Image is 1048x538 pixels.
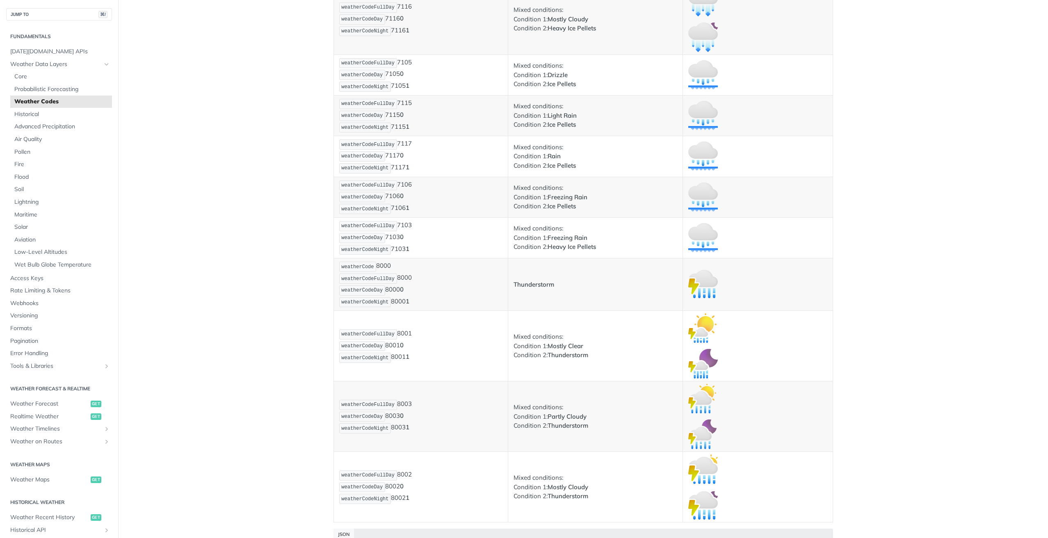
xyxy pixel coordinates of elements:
[406,26,409,34] strong: 1
[14,135,110,144] span: Air Quality
[6,58,112,71] a: Weather Data LayersHide subpages for Weather Data Layers
[548,15,588,23] strong: Mostly Cloudy
[10,121,112,133] a: Advanced Precipitation
[400,412,404,419] strong: 0
[341,264,374,270] span: weatherCode
[10,96,112,108] a: Weather Codes
[10,274,110,283] span: Access Keys
[514,332,677,360] p: Mixed conditions: Condition 1: Condition 2:
[688,233,718,241] span: Expand image
[688,359,718,367] span: Expand image
[688,23,718,52] img: mostly_cloudy_heavy_ice_pellets_night
[14,123,110,131] span: Advanced Precipitation
[339,399,503,434] p: 8003 8003 8003
[339,180,503,215] p: 7106 7106 7106
[10,349,110,358] span: Error Handling
[10,400,89,408] span: Weather Forecast
[341,299,388,305] span: weatherCodeNight
[6,410,112,423] a: Realtime Weatherget
[14,73,110,81] span: Core
[341,28,388,34] span: weatherCodeNight
[688,430,718,438] span: Expand image
[10,71,112,83] a: Core
[400,233,404,241] strong: 0
[341,142,395,148] span: weatherCodeFullDay
[406,424,409,431] strong: 1
[14,173,110,181] span: Flood
[406,353,409,361] strong: 1
[14,85,110,93] span: Probabilistic Forecasting
[514,403,677,431] p: Mixed conditions: Condition 1: Condition 2:
[688,324,718,331] span: Expand image
[10,513,89,522] span: Weather Recent History
[14,185,110,194] span: Soil
[406,82,409,90] strong: 1
[548,71,568,79] strong: Drizzle
[341,343,383,349] span: weatherCodeDay
[339,220,503,255] p: 7103 7103 7103
[103,527,110,533] button: Show subpages for Historical API
[6,322,112,335] a: Formats
[339,139,503,174] p: 7117 7117 7117
[10,287,110,295] span: Rate Limiting & Tokens
[548,413,587,420] strong: Partly Cloudy
[10,133,112,146] a: Air Quality
[6,474,112,486] a: Weather Mapsget
[91,476,101,483] span: get
[341,165,388,171] span: weatherCodeNight
[10,158,112,171] a: Fire
[548,152,561,160] strong: Rain
[10,259,112,271] a: Wet Bulb Globe Temperature
[688,454,718,484] img: mostly_cloudy_thunderstorm_day
[14,98,110,106] span: Weather Codes
[6,435,112,448] a: Weather on RoutesShow subpages for Weather on Routes
[103,61,110,68] button: Hide subpages for Weather Data Layers
[400,70,404,78] strong: 0
[10,183,112,196] a: Soil
[91,514,101,521] span: get
[14,148,110,156] span: Pollen
[103,426,110,432] button: Show subpages for Weather Timelines
[339,261,503,308] p: 8000 8000 8000 8000
[548,492,588,500] strong: Thunderstorm
[14,160,110,169] span: Fire
[91,413,101,420] span: get
[341,16,383,22] span: weatherCodeDay
[10,221,112,233] a: Solar
[6,33,112,40] h2: Fundamentals
[6,524,112,536] a: Historical APIShow subpages for Historical API
[688,141,718,171] img: rain_ice_pellets
[6,310,112,322] a: Versioning
[514,143,677,171] p: Mixed conditions: Condition 1: Condition 2:
[10,425,101,433] span: Weather Timelines
[341,402,395,408] span: weatherCodeFullDay
[406,245,409,253] strong: 1
[341,247,388,253] span: weatherCodeNight
[688,384,718,413] img: partly_cloudy_thunderstorm_day
[339,57,503,93] p: 7105 7105 7105
[341,331,395,337] span: weatherCodeFullDay
[10,108,112,121] a: Historical
[548,24,596,32] strong: Heavy Ice Pellets
[14,198,110,206] span: Lightning
[6,297,112,310] a: Webhooks
[10,83,112,96] a: Probabilistic Forecasting
[98,11,107,18] span: ⌘/
[406,163,409,171] strong: 1
[10,60,101,68] span: Weather Data Layers
[10,246,112,258] a: Low-Level Altitudes
[10,526,101,534] span: Historical API
[14,223,110,231] span: Solar
[339,470,503,505] p: 8002 8002 8002
[341,223,395,229] span: weatherCodeFullDay
[406,494,409,502] strong: 1
[6,398,112,410] a: Weather Forecastget
[10,324,110,333] span: Formats
[548,483,588,491] strong: Mostly Cloudy
[688,490,718,520] img: mostly_cloudy_thunderstorm_night
[6,46,112,58] a: [DATE][DOMAIN_NAME] APIs
[6,285,112,297] a: Rate Limiting & Tokens
[10,196,112,208] a: Lightning
[688,465,718,472] span: Expand image
[514,61,677,89] p: Mixed conditions: Condition 1: Condition 2:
